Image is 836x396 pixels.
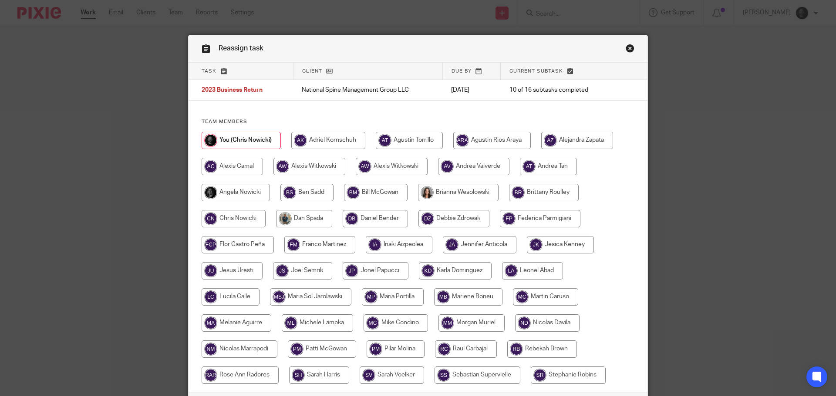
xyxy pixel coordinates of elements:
h4: Team members [202,118,634,125]
span: Current subtask [509,69,563,73]
td: 10 of 16 subtasks completed [501,80,616,101]
span: Reassign task [219,45,263,52]
p: [DATE] [451,86,492,94]
span: Client [302,69,322,73]
span: Due by [452,69,472,73]
span: 2023 Business Return [202,87,263,93]
a: Close this dialog window [626,44,634,56]
p: National Spine Management Group LLC [302,86,434,94]
span: Task [202,69,216,73]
